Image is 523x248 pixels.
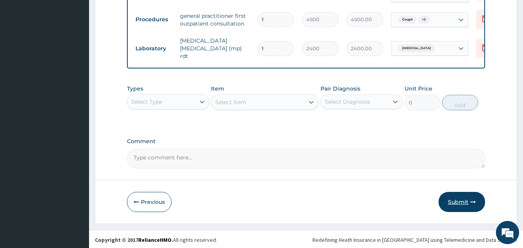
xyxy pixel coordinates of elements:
[127,138,485,145] label: Comment
[325,98,370,106] div: Select Diagnosis
[398,44,435,52] span: [MEDICAL_DATA]
[442,95,478,110] button: Add
[176,8,254,31] td: general practitioner first outpatient consultation
[127,192,171,212] button: Previous
[45,75,107,153] span: We're online!
[405,85,432,92] label: Unit Price
[40,43,130,53] div: Chat with us now
[398,16,417,24] span: Cough
[14,39,31,58] img: d_794563401_company_1708531726252_794563401
[132,12,176,27] td: Procedures
[321,85,360,92] label: Pair Diagnosis
[95,236,173,243] strong: Copyright © 2017 .
[439,192,485,212] button: Submit
[211,85,224,92] label: Item
[127,4,146,22] div: Minimize live chat window
[132,41,176,56] td: Laboratory
[312,236,517,244] div: Redefining Heath Insurance in [GEOGRAPHIC_DATA] using Telemedicine and Data Science!
[131,98,162,106] div: Select Type
[176,33,254,64] td: [MEDICAL_DATA] [MEDICAL_DATA] (mp) rdt
[418,16,430,24] span: + 3
[127,86,143,92] label: Types
[138,236,171,243] a: RelianceHMO
[4,166,147,193] textarea: Type your message and hit 'Enter'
